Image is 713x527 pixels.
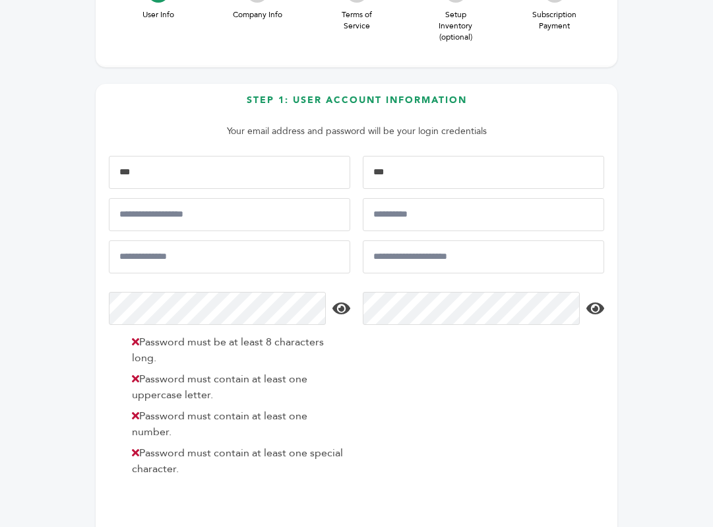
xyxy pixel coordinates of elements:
li: Password must contain at least one number. [125,408,347,440]
h3: Step 1: User Account Information [109,94,604,117]
li: Password must contain at least one uppercase letter. [125,371,347,403]
input: First Name* [109,156,350,189]
span: Subscription Payment [528,9,581,32]
li: Password must contain at least one special character. [125,445,347,477]
p: Your email address and password will be your login credentials [115,123,598,139]
span: Setup Inventory (optional) [429,9,482,42]
span: User Info [132,9,185,20]
span: Terms of Service [330,9,383,32]
input: Mobile Phone Number [109,198,350,231]
input: Password* [109,292,326,325]
li: Password must be at least 8 characters long. [125,334,347,366]
input: Job Title* [363,198,604,231]
input: Last Name* [363,156,604,189]
input: Confirm Email Address* [363,240,604,273]
input: Confirm Password* [363,292,580,325]
input: Email Address* [109,240,350,273]
span: Company Info [231,9,284,20]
